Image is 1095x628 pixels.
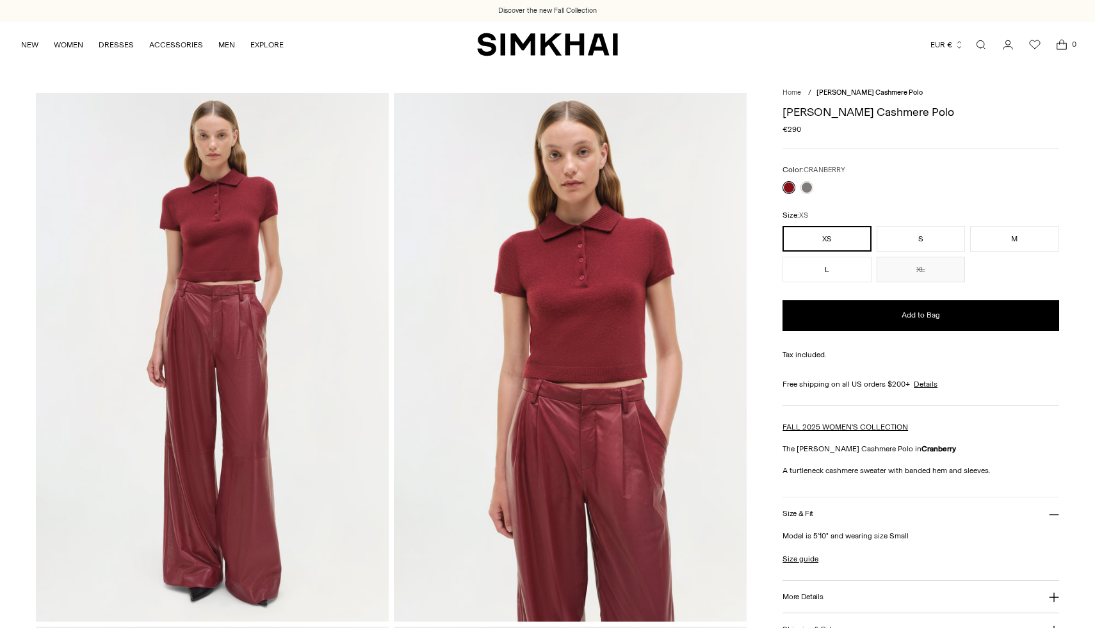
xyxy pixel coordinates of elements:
[149,31,203,59] a: ACCESSORIES
[995,32,1021,58] a: Go to the account page
[783,581,1058,613] button: More Details
[804,166,845,174] span: CRANBERRY
[783,124,801,135] span: €290
[783,164,845,176] label: Color:
[783,226,871,252] button: XS
[921,444,956,453] strong: Cranberry
[783,378,1058,390] div: Free shipping on all US orders $200+
[783,300,1058,331] button: Add to Bag
[783,465,1058,476] p: A turtleneck cashmere sweater with banded hem and sleeves.
[968,32,994,58] a: Open search modal
[783,106,1058,118] h1: [PERSON_NAME] Cashmere Polo
[477,32,618,57] a: SIMKHAI
[902,310,940,321] span: Add to Bag
[250,31,284,59] a: EXPLORE
[783,553,818,565] a: Size guide
[799,211,808,220] span: XS
[99,31,134,59] a: DRESSES
[394,93,747,622] img: Twila Cashmere Polo
[1049,32,1075,58] a: Open cart modal
[1022,32,1048,58] a: Wishlist
[877,226,965,252] button: S
[783,510,813,518] h3: Size & Fit
[877,257,965,282] button: XL
[783,88,801,97] a: Home
[783,443,1058,455] p: The [PERSON_NAME] Cashmere Polo in
[783,349,1058,360] div: Tax included.
[914,378,937,390] a: Details
[783,530,1058,542] p: Model is 5'10" and wearing size Small
[783,423,908,431] a: FALL 2025 WOMEN'S COLLECTION
[808,88,811,99] div: /
[783,593,823,601] h3: More Details
[498,6,597,16] a: Discover the new Fall Collection
[783,209,808,221] label: Size:
[970,226,1058,252] button: M
[816,88,923,97] span: [PERSON_NAME] Cashmere Polo
[218,31,235,59] a: MEN
[1068,38,1080,50] span: 0
[21,31,38,59] a: NEW
[36,93,389,622] img: Twila Cashmere Polo
[54,31,83,59] a: WOMEN
[783,257,871,282] button: L
[783,88,1058,99] nav: breadcrumbs
[930,31,964,59] button: EUR €
[783,497,1058,530] button: Size & Fit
